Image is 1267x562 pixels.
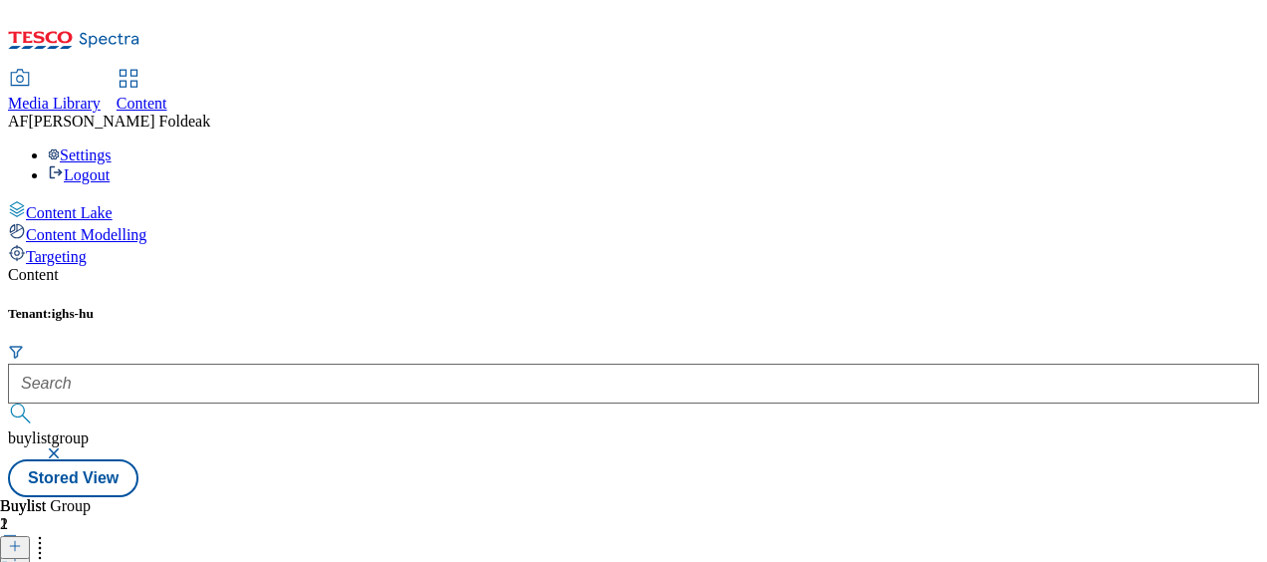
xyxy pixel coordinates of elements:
[52,306,94,321] span: ighs-hu
[117,95,167,112] span: Content
[8,71,101,113] a: Media Library
[8,200,1259,222] a: Content Lake
[117,71,167,113] a: Content
[8,429,89,446] span: buylistgroup
[48,146,112,163] a: Settings
[8,306,1259,322] h5: Tenant:
[8,344,24,360] svg: Search Filters
[8,364,1259,404] input: Search
[8,95,101,112] span: Media Library
[8,222,1259,244] a: Content Modelling
[8,244,1259,266] a: Targeting
[26,204,113,221] span: Content Lake
[8,113,28,130] span: AF
[8,459,138,497] button: Stored View
[48,166,110,183] a: Logout
[8,266,1259,284] div: Content
[26,226,146,243] span: Content Modelling
[26,248,87,265] span: Targeting
[28,113,210,130] span: [PERSON_NAME] Foldeak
